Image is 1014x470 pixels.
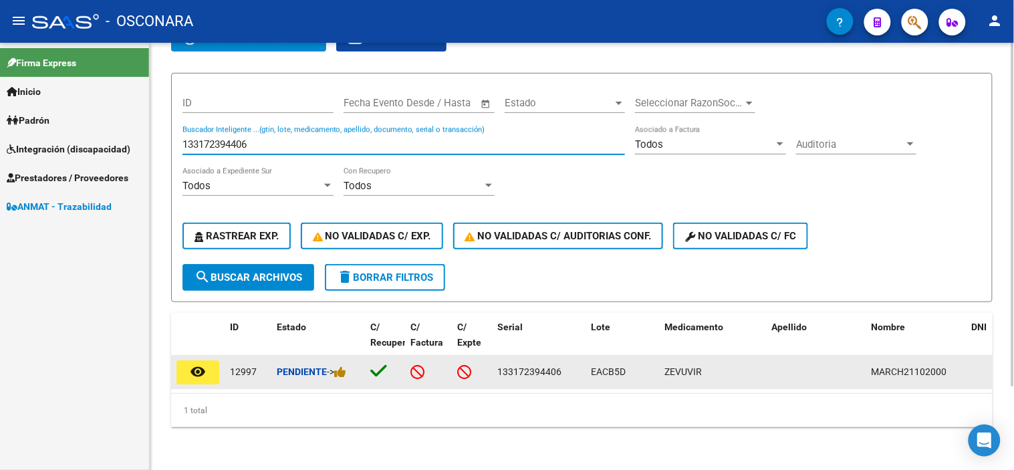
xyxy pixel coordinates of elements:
[301,223,443,249] button: No Validadas c/ Exp.
[195,269,211,285] mat-icon: search
[796,138,904,150] span: Auditoria
[452,313,492,372] datatable-header-cell: C/ Expte
[277,366,327,377] strong: Pendiente
[591,322,610,332] span: Lote
[370,322,411,348] span: C/ Recupero
[635,97,743,109] span: Seleccionar RazonSocial
[230,366,257,377] span: 12997
[771,322,807,332] span: Apellido
[410,322,443,348] span: C/ Factura
[225,313,271,372] datatable-header-cell: ID
[171,394,993,427] div: 1 total
[664,322,723,332] span: Medicamento
[11,13,27,29] mat-icon: menu
[365,313,405,372] datatable-header-cell: C/ Recupero
[7,113,49,128] span: Padrón
[972,322,987,332] span: DNI
[7,84,41,99] span: Inicio
[505,97,613,109] span: Estado
[347,33,436,45] span: Exportar CSV
[7,199,112,214] span: ANMAT - Trazabilidad
[106,7,193,36] span: - OSCONARA
[277,322,306,332] span: Estado
[457,322,481,348] span: C/ Expte
[182,223,291,249] button: Rastrear Exp.
[497,322,523,332] span: Serial
[327,366,346,377] span: ->
[195,230,279,242] span: Rastrear Exp.
[635,138,663,150] span: Todos
[479,96,494,112] button: Open calendar
[271,313,365,372] datatable-header-cell: Estado
[664,366,702,377] span: ZEVUVIR
[337,269,353,285] mat-icon: delete
[453,223,664,249] button: No Validadas c/ Auditorias Conf.
[673,223,808,249] button: No validadas c/ FC
[410,97,475,109] input: Fecha fin
[230,322,239,332] span: ID
[182,33,315,45] span: forzar actualizacion
[344,97,398,109] input: Fecha inicio
[987,13,1003,29] mat-icon: person
[190,364,206,380] mat-icon: remove_red_eye
[337,271,433,283] span: Borrar Filtros
[586,313,659,372] datatable-header-cell: Lote
[492,313,586,372] datatable-header-cell: Serial
[591,366,626,377] span: EACB5D
[659,313,766,372] datatable-header-cell: Medicamento
[7,55,76,70] span: Firma Express
[685,230,796,242] span: No validadas c/ FC
[182,180,211,192] span: Todos
[313,230,431,242] span: No Validadas c/ Exp.
[405,313,452,372] datatable-header-cell: C/ Factura
[195,271,302,283] span: Buscar Archivos
[497,366,561,377] span: 133172394406
[465,230,652,242] span: No Validadas c/ Auditorias Conf.
[766,313,866,372] datatable-header-cell: Apellido
[7,142,130,156] span: Integración (discapacidad)
[325,264,445,291] button: Borrar Filtros
[344,180,372,192] span: Todos
[872,366,947,377] span: MARCH21102000
[969,425,1001,457] div: Open Intercom Messenger
[872,322,906,332] span: Nombre
[182,264,314,291] button: Buscar Archivos
[7,170,128,185] span: Prestadores / Proveedores
[866,313,967,372] datatable-header-cell: Nombre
